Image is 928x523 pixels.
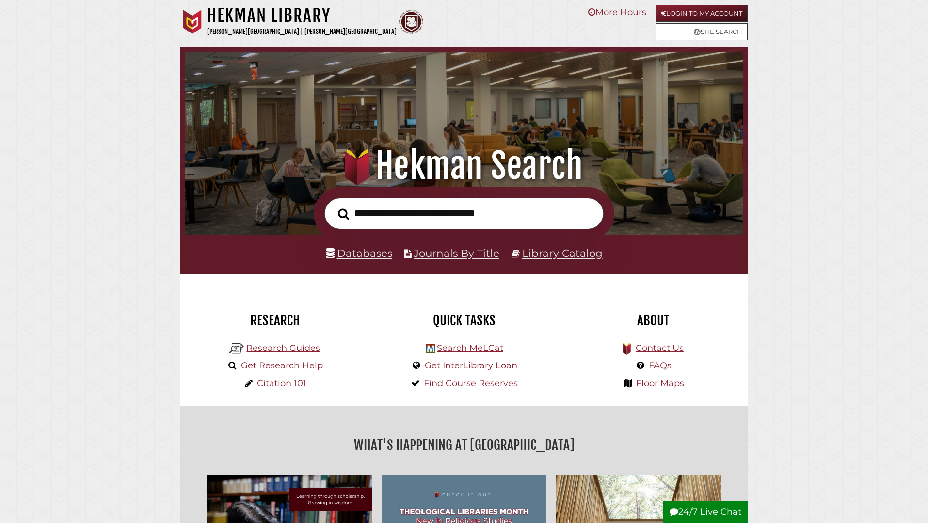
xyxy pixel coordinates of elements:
[207,5,397,26] h1: Hekman Library
[588,7,646,17] a: More Hours
[188,312,362,329] h2: Research
[424,378,518,389] a: Find Course Reserves
[636,378,684,389] a: Floor Maps
[246,343,320,353] a: Research Guides
[207,26,397,37] p: [PERSON_NAME][GEOGRAPHIC_DATA] | [PERSON_NAME][GEOGRAPHIC_DATA]
[656,23,748,40] a: Site Search
[414,247,499,259] a: Journals By Title
[636,343,684,353] a: Contact Us
[180,10,205,34] img: Calvin University
[566,312,740,329] h2: About
[241,360,323,371] a: Get Research Help
[338,208,349,220] i: Search
[188,434,740,456] h2: What's Happening at [GEOGRAPHIC_DATA]
[425,360,517,371] a: Get InterLibrary Loan
[229,341,244,356] img: Hekman Library Logo
[257,378,306,389] a: Citation 101
[333,206,354,223] button: Search
[377,312,551,329] h2: Quick Tasks
[522,247,603,259] a: Library Catalog
[426,344,435,353] img: Hekman Library Logo
[649,360,672,371] a: FAQs
[326,247,392,259] a: Databases
[399,10,423,34] img: Calvin Theological Seminary
[656,5,748,22] a: Login to My Account
[199,144,729,187] h1: Hekman Search
[437,343,503,353] a: Search MeLCat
